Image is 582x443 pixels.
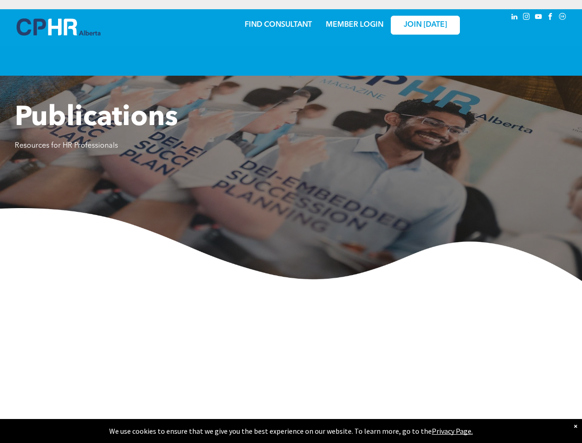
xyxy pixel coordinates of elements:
div: Dismiss notification [574,421,577,431]
a: youtube [534,12,544,24]
a: MEMBER LOGIN [326,21,383,29]
a: linkedin [510,12,520,24]
span: Resources for HR Professionals [15,142,118,150]
span: Publications [15,104,178,132]
a: facebook [546,12,556,24]
a: Social network [558,12,568,24]
a: Privacy Page. [432,426,473,436]
a: JOIN [DATE] [391,16,460,35]
img: A blue and white logo for cp alberta [17,18,100,36]
span: JOIN [DATE] [404,21,447,30]
a: instagram [522,12,532,24]
a: FIND CONSULTANT [245,21,312,29]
